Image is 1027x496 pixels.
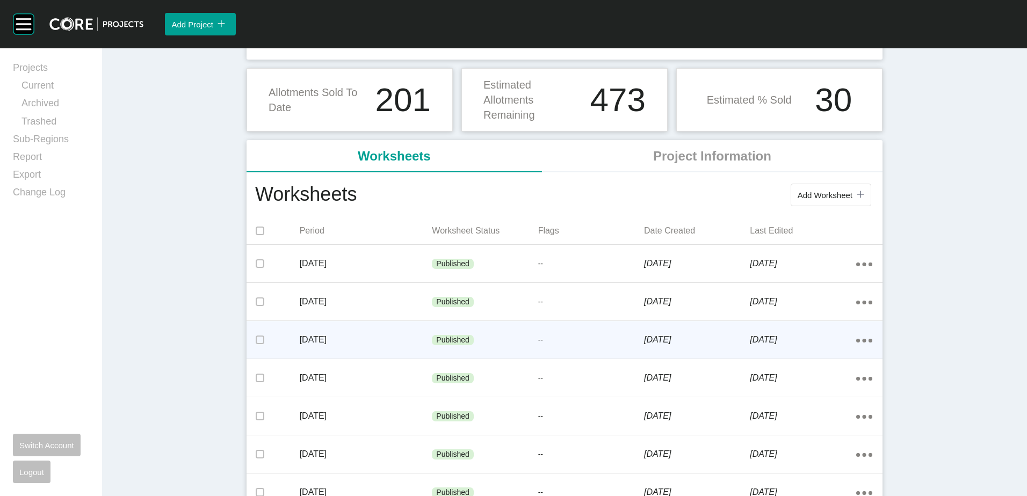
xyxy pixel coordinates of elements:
p: [DATE] [644,410,750,422]
p: Published [436,297,469,308]
button: Switch Account [13,434,81,456]
p: Estimated % Sold [707,92,792,107]
p: [DATE] [644,372,750,384]
p: [DATE] [750,448,856,460]
a: Archived [21,97,89,114]
p: [DATE] [644,448,750,460]
a: Projects [13,61,89,79]
p: Flags [538,225,644,237]
h1: 201 [375,83,431,116]
p: Estimated Allotments Remaining [483,77,584,122]
p: [DATE] [300,372,432,384]
p: -- [538,259,644,269]
a: Current [21,79,89,97]
p: Last Edited [750,225,856,237]
h1: 473 [590,83,646,116]
p: -- [538,335,644,346]
p: [DATE] [750,296,856,308]
button: Add Worksheet [791,184,871,206]
p: Published [436,373,469,384]
p: Published [436,335,469,346]
p: -- [538,449,644,460]
h1: Worksheets [255,181,357,209]
a: Sub-Regions [13,133,89,150]
p: [DATE] [750,372,856,384]
a: Trashed [21,115,89,133]
p: [DATE] [644,258,750,269]
p: [DATE] [644,334,750,346]
p: [DATE] [750,258,856,269]
span: Logout [19,468,44,477]
li: Worksheets [247,140,542,172]
p: -- [538,373,644,384]
p: Published [436,449,469,460]
p: [DATE] [300,448,432,460]
p: [DATE] [300,410,432,422]
h1: 30 [815,83,852,116]
p: -- [538,411,644,422]
p: Published [436,259,469,269]
a: Export [13,168,89,186]
li: Project Information [542,140,883,172]
p: Published [436,411,469,422]
a: Report [13,150,89,168]
p: [DATE] [300,258,432,269]
span: Add Project [171,20,213,29]
p: [DATE] [750,410,856,422]
img: core-logo-dark.3138cae2.png [49,17,143,31]
p: -- [538,297,644,308]
span: Add Worksheet [798,191,852,200]
button: Logout [13,461,50,483]
button: Add Project [165,13,236,35]
p: [DATE] [750,334,856,346]
span: Switch Account [19,441,74,450]
p: Allotments Sold To Date [269,85,369,115]
p: Date Created [644,225,750,237]
p: [DATE] [644,296,750,308]
p: [DATE] [300,296,432,308]
p: [DATE] [300,334,432,346]
p: Period [300,225,432,237]
a: Change Log [13,186,89,203]
p: Worksheet Status [432,225,538,237]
